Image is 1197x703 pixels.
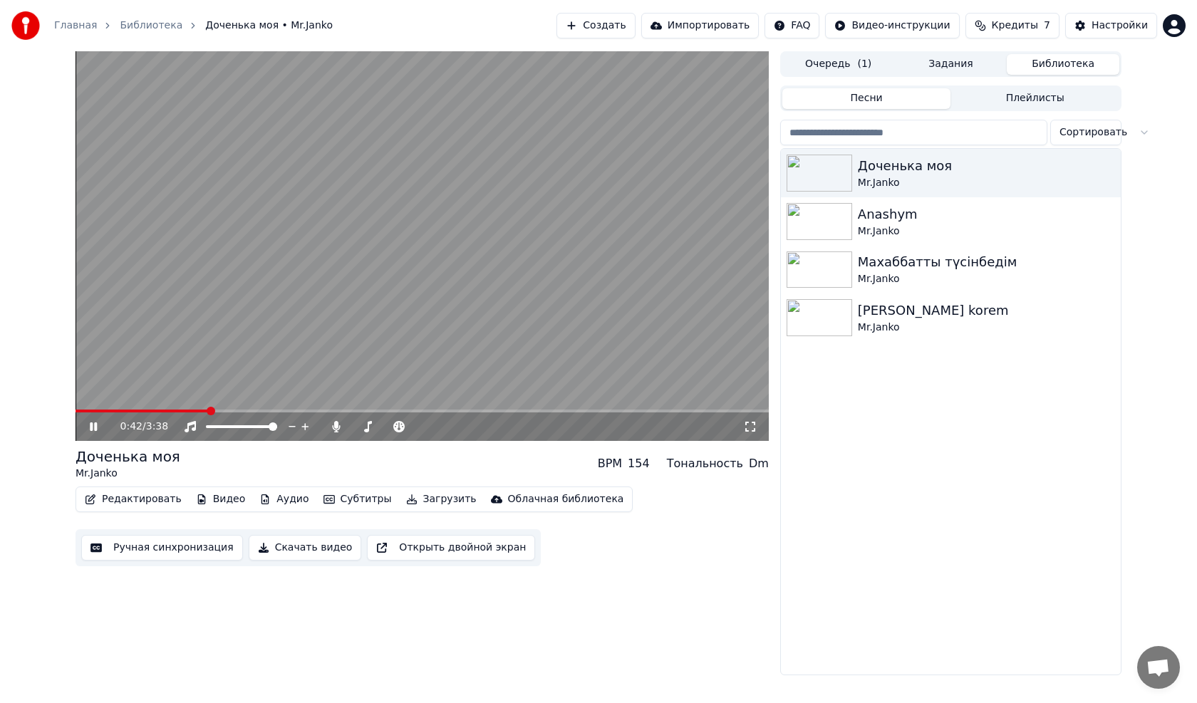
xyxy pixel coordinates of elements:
button: Аудио [254,489,314,509]
div: Открытый чат [1137,646,1180,689]
span: Сортировать [1059,125,1127,140]
a: Главная [54,19,97,33]
div: Тональность [667,455,743,472]
div: Доченька моя [858,156,1115,176]
button: Создать [556,13,635,38]
div: Mr.Janko [858,321,1115,335]
span: Доченька моя • Mr.Janko [205,19,333,33]
div: Облачная библиотека [508,492,624,506]
div: Mr.Janko [858,224,1115,239]
div: BPM [598,455,622,472]
span: 7 [1044,19,1050,33]
div: [PERSON_NAME] korem [858,301,1115,321]
span: Кредиты [992,19,1038,33]
button: Открыть двойной экран [367,535,535,561]
span: ( 1 ) [857,57,871,71]
span: 0:42 [120,420,142,434]
a: Библиотека [120,19,182,33]
nav: breadcrumb [54,19,333,33]
button: Скачать видео [249,535,362,561]
div: / [120,420,155,434]
button: Настройки [1065,13,1157,38]
button: Песни [782,88,951,109]
img: youka [11,11,40,40]
button: Видео [190,489,252,509]
button: Импортировать [641,13,760,38]
button: Ручная синхронизация [81,535,243,561]
button: Редактировать [79,489,187,509]
button: Субтитры [318,489,398,509]
button: FAQ [765,13,819,38]
button: Очередь [782,54,895,75]
div: 154 [628,455,650,472]
button: Задания [895,54,1007,75]
div: Mr.Janko [858,176,1115,190]
div: Dm [749,455,769,472]
div: Настройки [1092,19,1148,33]
button: Плейлисты [950,88,1119,109]
button: Видео-инструкции [825,13,959,38]
div: Махаббатты түсінбедім [858,252,1115,272]
div: Mr.Janko [858,272,1115,286]
div: Anashym [858,204,1115,224]
div: Mr.Janko [76,467,180,481]
div: Доченька моя [76,447,180,467]
button: Загрузить [400,489,482,509]
button: Библиотека [1007,54,1119,75]
button: Кредиты7 [965,13,1059,38]
span: 3:38 [146,420,168,434]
